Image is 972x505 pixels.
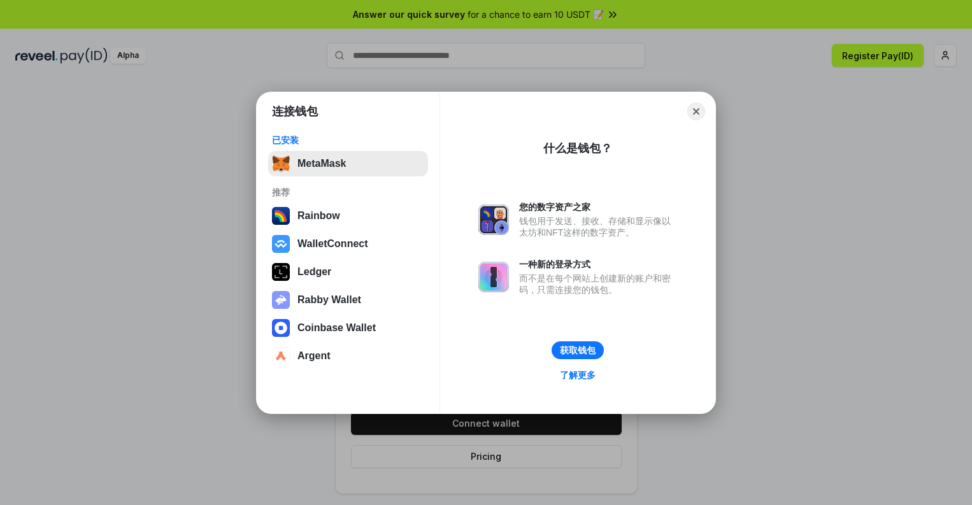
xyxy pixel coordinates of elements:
div: Ledger [297,266,331,278]
div: WalletConnect [297,238,368,250]
button: 获取钱包 [552,341,604,359]
h1: 连接钱包 [272,104,318,119]
div: Rainbow [297,210,340,222]
button: MetaMask [268,151,428,176]
button: Coinbase Wallet [268,315,428,341]
div: 什么是钱包？ [543,141,612,156]
img: svg+xml,%3Csvg%20xmlns%3D%22http%3A%2F%2Fwww.w3.org%2F2000%2Fsvg%22%20width%3D%2228%22%20height%3... [272,263,290,281]
button: Ledger [268,259,428,285]
img: svg+xml,%3Csvg%20width%3D%2228%22%20height%3D%2228%22%20viewBox%3D%220%200%2028%2028%22%20fill%3D... [272,347,290,365]
div: Argent [297,350,331,362]
img: svg+xml,%3Csvg%20width%3D%2228%22%20height%3D%2228%22%20viewBox%3D%220%200%2028%2028%22%20fill%3D... [272,319,290,337]
img: svg+xml,%3Csvg%20fill%3D%22none%22%20height%3D%2233%22%20viewBox%3D%220%200%2035%2033%22%20width%... [272,155,290,173]
img: svg+xml,%3Csvg%20xmlns%3D%22http%3A%2F%2Fwww.w3.org%2F2000%2Fsvg%22%20fill%3D%22none%22%20viewBox... [478,204,509,235]
a: 了解更多 [552,367,603,383]
button: Rabby Wallet [268,287,428,313]
div: 推荐 [272,187,424,198]
div: MetaMask [297,158,346,169]
div: 已安装 [272,134,424,146]
img: svg+xml,%3Csvg%20width%3D%22120%22%20height%3D%22120%22%20viewBox%3D%220%200%20120%20120%22%20fil... [272,207,290,225]
div: 一种新的登录方式 [519,259,677,270]
div: 而不是在每个网站上创建新的账户和密码，只需连接您的钱包。 [519,273,677,295]
div: Rabby Wallet [297,294,361,306]
div: 钱包用于发送、接收、存储和显示像以太坊和NFT这样的数字资产。 [519,215,677,238]
div: 获取钱包 [560,345,596,356]
img: svg+xml,%3Csvg%20width%3D%2228%22%20height%3D%2228%22%20viewBox%3D%220%200%2028%2028%22%20fill%3D... [272,235,290,253]
div: 了解更多 [560,369,596,381]
button: Argent [268,343,428,369]
img: svg+xml,%3Csvg%20xmlns%3D%22http%3A%2F%2Fwww.w3.org%2F2000%2Fsvg%22%20fill%3D%22none%22%20viewBox... [478,262,509,292]
button: WalletConnect [268,231,428,257]
button: Rainbow [268,203,428,229]
img: svg+xml,%3Csvg%20xmlns%3D%22http%3A%2F%2Fwww.w3.org%2F2000%2Fsvg%22%20fill%3D%22none%22%20viewBox... [272,291,290,309]
div: 您的数字资产之家 [519,201,677,213]
div: Coinbase Wallet [297,322,376,334]
button: Close [687,103,705,120]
